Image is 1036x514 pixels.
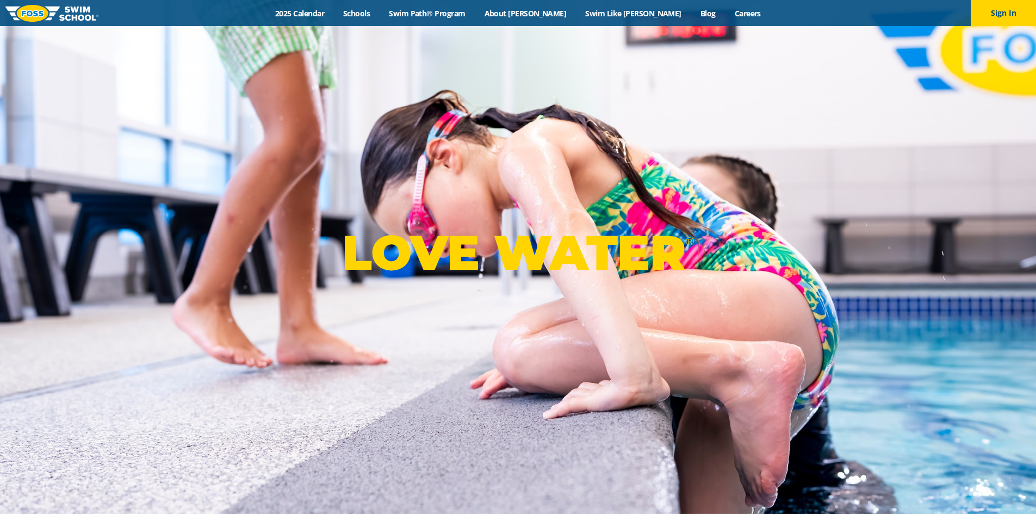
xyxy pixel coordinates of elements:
a: Blog [691,8,725,18]
a: 2025 Calendar [266,8,334,18]
a: Swim Like [PERSON_NAME] [576,8,691,18]
sup: ® [685,234,694,248]
img: FOSS Swim School Logo [5,5,98,22]
a: About [PERSON_NAME] [475,8,576,18]
a: Careers [725,8,770,18]
a: Schools [334,8,380,18]
p: LOVE WATER [342,224,694,282]
a: Swim Path® Program [380,8,475,18]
